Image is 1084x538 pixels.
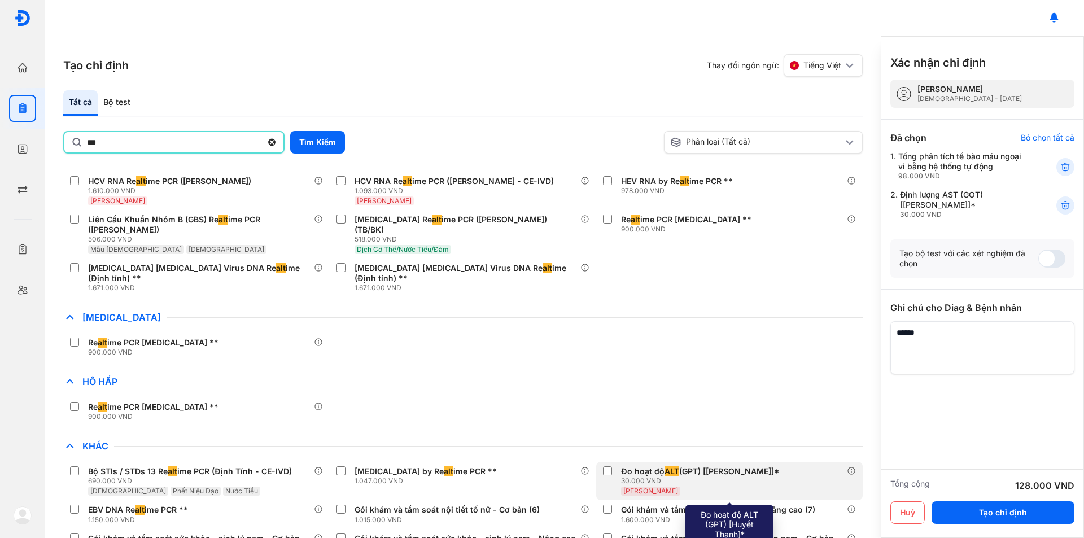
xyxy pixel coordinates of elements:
div: Re ime PCR [MEDICAL_DATA] ** [88,338,218,348]
span: Mẫu [DEMOGRAPHIC_DATA] [90,245,182,253]
div: 1.671.000 VND [88,283,314,292]
div: 978.000 VND [621,186,737,195]
div: Re ime PCR [MEDICAL_DATA] ** [88,402,218,412]
button: Tạo chỉ định [932,501,1074,524]
div: 690.000 VND [88,476,296,485]
span: Khác [77,440,114,452]
span: [MEDICAL_DATA] [77,312,167,323]
div: 900.000 VND [621,225,756,234]
div: Định lượng AST (GOT) [[PERSON_NAME]]* [900,190,1029,219]
div: Tổng cộng [890,479,930,492]
button: Huỷ [890,501,925,524]
span: [PERSON_NAME] [90,196,145,205]
div: 128.000 VND [1015,479,1074,492]
span: alt [218,215,228,225]
div: Liên Cầu Khuẩn Nhóm B (GBS) Re ime PCR ([PERSON_NAME]) [88,215,309,235]
div: Tất cả [63,90,98,116]
div: HEV RNA by Re ime PCR ** [621,176,733,186]
span: Hô Hấp [77,376,123,387]
div: 1.093.000 VND [355,186,558,195]
span: alt [444,466,453,476]
span: [DEMOGRAPHIC_DATA] [90,487,166,495]
div: Tạo bộ test với các xét nghiệm đã chọn [899,248,1038,269]
div: Tổng phân tích tế bào máu ngoại vi bằng hệ thống tự động [898,151,1029,181]
div: Gói khám và tầm soát nội tiết tố nữ - Nâng cao (7) [621,505,815,515]
button: Tìm Kiếm [290,131,345,154]
h3: Xác nhận chỉ định [890,55,986,71]
div: 1.610.000 VND [88,186,256,195]
span: Tiếng Việt [803,60,841,71]
div: 900.000 VND [88,348,223,357]
img: logo [14,506,32,524]
div: Re ime PCR [MEDICAL_DATA] ** [621,215,751,225]
img: logo [14,10,31,27]
div: [MEDICAL_DATA] [MEDICAL_DATA] Virus DNA Re ime (Định tính) ** [355,263,576,283]
div: 1.600.000 VND [621,515,820,524]
div: [MEDICAL_DATA] [MEDICAL_DATA] Virus DNA Re ime (Định tính) ** [88,263,309,283]
span: alt [98,402,107,412]
div: Đo hoạt độ (GPT) [[PERSON_NAME]]* [621,466,779,476]
span: [PERSON_NAME] [623,487,678,495]
span: ALT [665,466,679,476]
div: HCV RNA Re ime PCR ([PERSON_NAME] - CE-IVD) [355,176,554,186]
h3: Tạo chỉ định [63,58,129,73]
div: 518.000 VND [355,235,580,244]
div: Đã chọn [890,131,926,145]
div: 1.671.000 VND [355,283,580,292]
div: 30.000 VND [900,210,1029,219]
div: Bộ test [98,90,136,116]
div: Bộ STIs / STDs 13 Re ime PCR (Định Tính - CE-IVD) [88,466,292,476]
span: Dịch Cơ Thể/Nước Tiểu/Đàm [357,245,449,253]
div: [PERSON_NAME] [917,84,1022,94]
div: [MEDICAL_DATA] Re ime PCR ([PERSON_NAME]) (TB/BK) [355,215,576,235]
span: alt [543,263,552,273]
div: 506.000 VND [88,235,314,244]
div: 98.000 VND [898,172,1029,181]
div: Bỏ chọn tất cả [1021,133,1074,143]
span: alt [276,263,286,273]
div: EBV DNA Re ime PCR ** [88,505,188,515]
span: Phết Niệu Đạo [173,487,218,495]
span: alt [680,176,689,186]
div: 900.000 VND [88,412,223,421]
div: Phân loại (Tất cả) [670,137,843,148]
div: 1. [890,151,1029,181]
div: HCV RNA Re ime PCR ([PERSON_NAME]) [88,176,251,186]
span: alt [135,505,145,515]
span: alt [403,176,412,186]
div: 1.047.000 VND [355,476,501,485]
span: alt [136,176,146,186]
div: 30.000 VND [621,476,784,485]
span: [PERSON_NAME] [357,196,412,205]
div: Gói khám và tầm soát nội tiết tố nữ - Cơ bản (6) [355,505,540,515]
span: alt [168,466,177,476]
span: alt [98,338,107,348]
div: 2. [890,190,1029,219]
span: [DEMOGRAPHIC_DATA] [189,245,264,253]
span: alt [631,215,640,225]
div: [MEDICAL_DATA] by Re ime PCR ** [355,466,497,476]
span: alt [432,215,442,225]
div: Thay đổi ngôn ngữ: [707,54,863,77]
div: 1.150.000 VND [88,515,193,524]
span: Nước Tiểu [225,487,258,495]
div: 1.015.000 VND [355,515,544,524]
div: [DEMOGRAPHIC_DATA] - [DATE] [917,94,1022,103]
div: Ghi chú cho Diag & Bệnh nhân [890,301,1074,314]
